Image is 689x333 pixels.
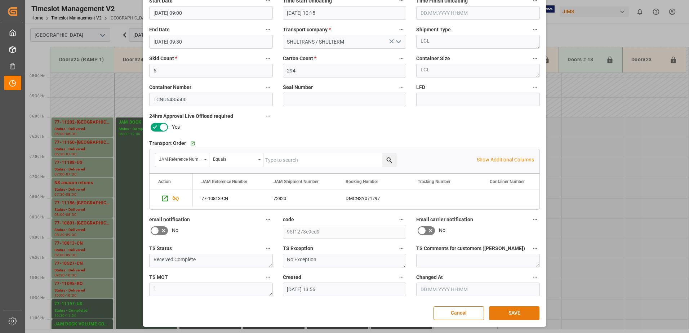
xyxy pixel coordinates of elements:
[337,190,409,207] div: DMCNSY071797
[263,153,396,167] input: Type to search
[416,55,450,62] span: Container Size
[283,216,294,223] span: code
[149,55,177,62] span: Skid Count
[149,84,191,91] span: Container Number
[201,179,247,184] span: JAM Reference Number
[172,227,178,234] span: No
[283,55,316,62] span: Carton Count
[397,244,406,253] button: TS Exception
[530,25,540,34] button: Shipment Type
[283,254,406,267] textarea: No Exception
[213,154,255,163] div: Equals
[416,35,540,49] textarea: LCL
[397,272,406,282] button: Created
[283,245,313,252] span: TS Exception
[530,244,540,253] button: TS Comments for customers ([PERSON_NAME])
[416,283,540,296] input: DD.MM.YYYY HH:MM
[149,6,273,20] input: DD.MM.YYYY HH:MM
[416,274,443,281] span: Changed At
[263,244,273,253] button: TS Status
[489,306,539,320] button: SAVE
[416,245,525,252] span: TS Comments for customers ([PERSON_NAME])
[416,64,540,77] textarea: LCL
[530,83,540,92] button: LFD
[283,283,406,296] input: DD.MM.YYYY HH:MM
[283,84,313,91] span: Seal Number
[149,26,170,34] span: End Date
[416,26,451,34] span: Shipment Type
[416,84,425,91] span: LFD
[346,179,378,184] span: Booking Number
[416,6,540,20] input: DD.MM.YYYY HH:MM
[397,25,406,34] button: Transport company *
[477,156,534,164] p: Show Additional Columns
[490,179,525,184] span: Container Number
[393,36,404,48] button: open menu
[155,153,209,167] button: open menu
[283,26,331,34] span: Transport company
[209,153,263,167] button: open menu
[263,272,273,282] button: TS MOT
[193,190,265,207] div: 77-10813-CN
[149,112,233,120] span: 24hrs Approval Live Offload required
[530,215,540,224] button: Email carrier notification
[382,153,396,167] button: search button
[530,272,540,282] button: Changed At
[149,254,273,267] textarea: Received Complete
[149,139,186,147] span: Transport Order
[274,179,319,184] span: JAM Shipment Number
[159,154,201,163] div: JAM Reference Number
[418,179,450,184] span: Tracking Number
[150,190,193,207] div: Press SPACE to select this row.
[416,216,473,223] span: Email carrier notification
[263,25,273,34] button: End Date
[149,283,273,296] textarea: 1
[530,54,540,63] button: Container Size
[434,306,484,320] button: Cancel
[397,215,406,224] button: code
[265,190,337,207] div: 72820
[158,179,171,184] div: Action
[263,111,273,121] button: 24hrs Approval Live Offload required
[149,216,190,223] span: email notification
[149,245,172,252] span: TS Status
[263,54,273,63] button: Skid Count *
[283,274,301,281] span: Created
[149,274,168,281] span: TS MOT
[397,54,406,63] button: Carton Count *
[149,35,273,49] input: DD.MM.YYYY HH:MM
[439,227,445,234] span: No
[263,83,273,92] button: Container Number
[397,83,406,92] button: Seal Number
[172,123,180,131] span: Yes
[283,6,406,20] input: DD.MM.YYYY HH:MM
[263,215,273,224] button: email notification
